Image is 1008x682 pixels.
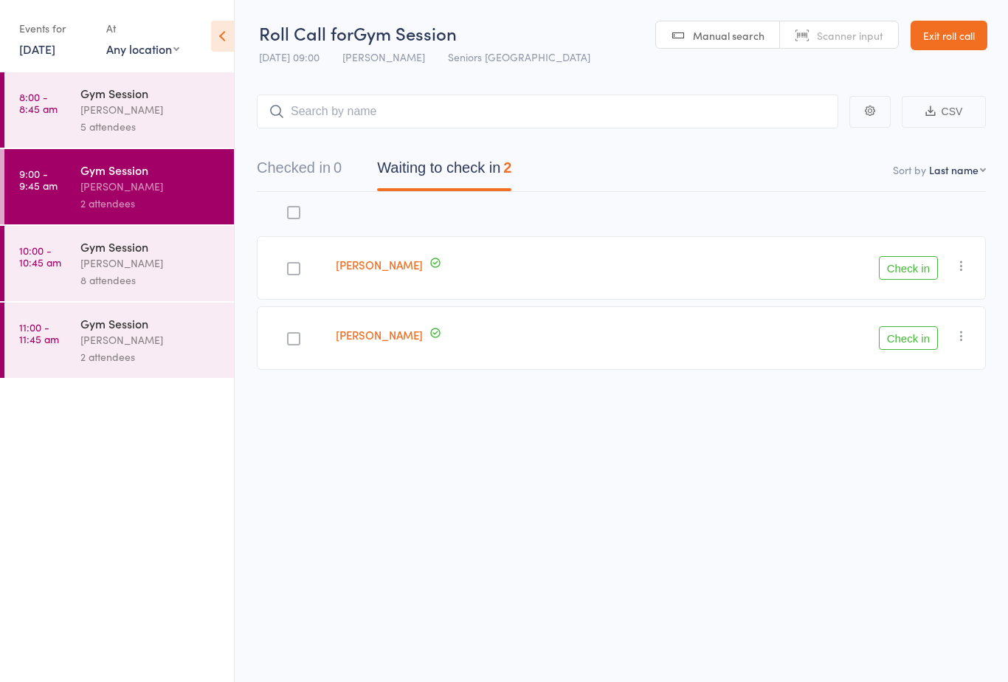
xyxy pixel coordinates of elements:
div: [PERSON_NAME] [80,331,221,348]
a: [PERSON_NAME] [336,327,423,342]
a: Exit roll call [911,21,987,50]
div: [PERSON_NAME] [80,178,221,195]
div: 2 attendees [80,348,221,365]
time: 9:00 - 9:45 am [19,168,58,191]
button: CSV [902,96,986,128]
time: 8:00 - 8:45 am [19,91,58,114]
div: Gym Session [80,315,221,331]
a: 11:00 -11:45 amGym Session[PERSON_NAME]2 attendees [4,303,234,378]
div: [PERSON_NAME] [80,101,221,118]
div: Last name [929,162,978,177]
span: [PERSON_NAME] [342,49,425,64]
input: Search by name [257,94,838,128]
div: [PERSON_NAME] [80,255,221,272]
span: Gym Session [353,21,457,45]
div: 2 [503,159,511,176]
time: 11:00 - 11:45 am [19,321,59,345]
label: Sort by [893,162,926,177]
div: 8 attendees [80,272,221,289]
div: 5 attendees [80,118,221,135]
div: 2 attendees [80,195,221,212]
div: At [106,16,179,41]
span: [DATE] 09:00 [259,49,320,64]
span: Seniors [GEOGRAPHIC_DATA] [448,49,590,64]
button: Waiting to check in2 [377,152,511,191]
a: 10:00 -10:45 amGym Session[PERSON_NAME]8 attendees [4,226,234,301]
span: Scanner input [817,28,883,43]
div: Gym Session [80,238,221,255]
a: [PERSON_NAME] [336,257,423,272]
div: Gym Session [80,85,221,101]
button: Check in [879,326,938,350]
div: Any location [106,41,179,57]
a: [DATE] [19,41,55,57]
a: 9:00 -9:45 amGym Session[PERSON_NAME]2 attendees [4,149,234,224]
a: 8:00 -8:45 amGym Session[PERSON_NAME]5 attendees [4,72,234,148]
div: Gym Session [80,162,221,178]
span: Manual search [693,28,764,43]
time: 10:00 - 10:45 am [19,244,61,268]
span: Roll Call for [259,21,353,45]
div: Events for [19,16,92,41]
button: Check in [879,256,938,280]
button: Checked in0 [257,152,342,191]
div: 0 [334,159,342,176]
